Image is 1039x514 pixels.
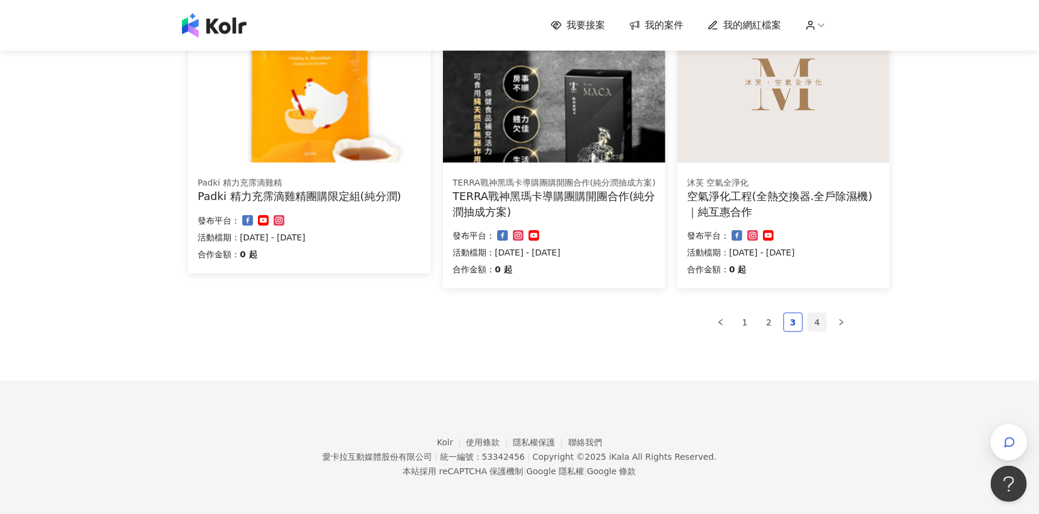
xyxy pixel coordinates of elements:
[403,464,636,478] span: 本站採用 reCAPTCHA 保護機制
[568,437,602,447] a: 聯絡我們
[735,313,755,332] li: 1
[783,313,803,332] li: 3
[808,313,826,331] a: 4
[443,3,665,163] img: TERRA戰神黑瑪卡
[784,313,802,331] a: 3
[736,313,754,331] a: 1
[832,313,851,332] button: right
[677,3,890,163] img: 空氣淨化工程
[629,19,683,32] a: 我的案件
[584,466,587,476] span: |
[188,3,431,163] img: Padki 精力充霈滴雞精(團購限定組)
[759,313,779,332] li: 2
[687,189,880,219] div: 空氣淨化工程(全熱交換器.全戶除濕機)｜純互惠合作
[527,452,530,462] span: |
[729,262,747,277] p: 0 起
[533,452,717,462] div: Copyright © 2025 All Rights Reserved.
[524,466,527,476] span: |
[708,19,781,32] a: 我的網紅檔案
[687,177,880,189] div: 沐芙 空氣全淨化
[453,228,495,243] p: 發布平台：
[711,313,730,332] li: Previous Page
[495,262,512,277] p: 0 起
[440,452,525,462] div: 統一編號：53342456
[838,319,845,326] span: right
[711,313,730,332] button: left
[513,437,568,447] a: 隱私權保護
[453,262,495,277] p: 合作金額：
[198,247,240,262] p: 合作金額：
[453,177,656,189] div: TERRA戰神黑瑪卡導購團購開團合作(純分潤抽成方案)
[435,452,438,462] span: |
[687,228,729,243] p: 發布平台：
[198,177,421,189] div: Padki 精力充霈滴雞精
[198,189,421,204] div: Padki 精力充霈滴雞精團購限定組(純分潤)
[182,13,246,37] img: logo
[808,313,827,332] li: 4
[453,245,656,260] p: 活動檔期：[DATE] - [DATE]
[526,466,584,476] a: Google 隱私權
[760,313,778,331] a: 2
[645,19,683,32] span: 我的案件
[551,19,605,32] a: 我要接案
[717,319,724,326] span: left
[198,213,240,228] p: 發布平台：
[453,189,656,219] div: TERRA戰神黑瑪卡導購團購開團合作(純分潤抽成方案)
[322,452,432,462] div: 愛卡拉互動媒體股份有限公司
[723,19,781,32] span: 我的網紅檔案
[466,437,513,447] a: 使用條款
[587,466,636,476] a: Google 條款
[198,230,421,245] p: 活動檔期：[DATE] - [DATE]
[437,437,466,447] a: Kolr
[687,262,729,277] p: 合作金額：
[567,19,605,32] span: 我要接案
[832,313,851,332] li: Next Page
[687,245,880,260] p: 活動檔期：[DATE] - [DATE]
[609,452,630,462] a: iKala
[991,466,1027,502] iframe: Help Scout Beacon - Open
[240,247,257,262] p: 0 起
